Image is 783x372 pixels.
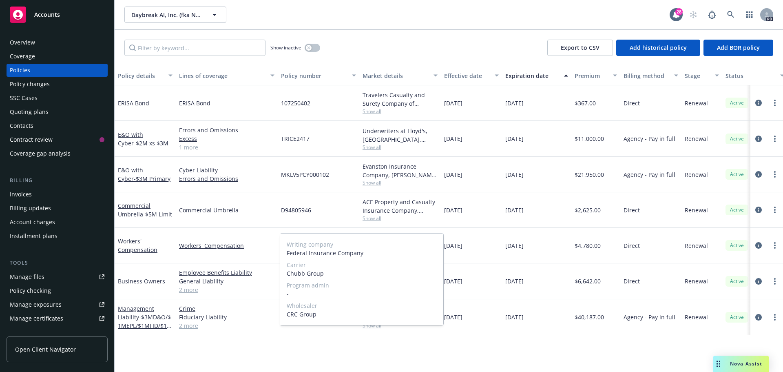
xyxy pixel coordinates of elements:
[729,206,745,214] span: Active
[620,66,681,85] button: Billing method
[7,64,108,77] a: Policies
[754,241,763,250] a: circleInformation
[287,240,437,249] span: Writing company
[624,241,640,250] span: Direct
[7,147,108,160] a: Coverage gap analysis
[575,277,601,285] span: $6,642.00
[363,198,438,215] div: ACE Property and Casualty Insurance Company, Chubb Group
[713,356,723,372] div: Drag to move
[118,131,168,147] a: E&O with Cyber
[444,134,462,143] span: [DATE]
[179,313,274,321] a: Fiduciary Liability
[741,7,758,23] a: Switch app
[624,313,675,321] span: Agency - Pay in full
[754,98,763,108] a: circleInformation
[729,314,745,321] span: Active
[179,277,274,285] a: General Liability
[10,147,71,160] div: Coverage gap analysis
[363,108,438,115] span: Show all
[703,40,773,56] button: Add BOR policy
[179,174,274,183] a: Errors and Omissions
[10,202,51,215] div: Billing updates
[624,170,675,179] span: Agency - Pay in full
[547,40,613,56] button: Export to CSV
[571,66,620,85] button: Premium
[278,66,359,85] button: Policy number
[118,99,149,107] a: ERISA Bond
[287,249,437,257] span: Federal Insurance Company
[624,134,675,143] span: Agency - Pay in full
[118,166,170,183] a: E&O with Cyber
[287,269,437,278] span: Chubb Group
[131,11,202,19] span: Daybreak AI, Inc. (fka Noodle Analytics, Inc.)
[179,99,274,107] a: ERISA Bond
[363,179,438,186] span: Show all
[124,7,226,23] button: Daybreak AI, Inc. (fka Noodle Analytics, Inc.)
[575,71,608,80] div: Premium
[10,298,62,311] div: Manage exposures
[179,321,274,330] a: 2 more
[179,143,274,151] a: 1 more
[7,259,108,267] div: Tools
[685,206,708,214] span: Renewal
[561,44,599,51] span: Export to CSV
[7,3,108,26] a: Accounts
[176,66,278,85] button: Lines of coverage
[10,326,48,339] div: Manage BORs
[770,169,780,179] a: more
[575,206,601,214] span: $2,625.00
[10,36,35,49] div: Overview
[10,50,35,63] div: Coverage
[118,305,172,338] a: Management Liability
[179,241,274,250] a: Workers' Compensation
[505,99,524,107] span: [DATE]
[270,44,301,51] span: Show inactive
[7,119,108,132] a: Contacts
[7,105,108,118] a: Quoting plans
[7,270,108,283] a: Manage files
[363,91,438,108] div: Travelers Casualty and Surety Company of America, Travelers Insurance
[704,7,720,23] a: Report a Bug
[10,312,63,325] div: Manage certificates
[730,360,762,367] span: Nova Assist
[723,7,739,23] a: Search
[7,176,108,185] div: Billing
[134,139,168,147] span: - $2M xs $3M
[444,206,462,214] span: [DATE]
[10,188,32,201] div: Invoices
[624,206,640,214] span: Direct
[505,170,524,179] span: [DATE]
[7,50,108,63] a: Coverage
[441,66,502,85] button: Effective date
[287,290,437,298] span: -
[179,268,274,277] a: Employee Benefits Liability
[179,71,265,80] div: Lines of coverage
[675,8,683,16] div: 28
[7,326,108,339] a: Manage BORs
[770,134,780,144] a: more
[505,241,524,250] span: [DATE]
[363,215,438,222] span: Show all
[287,310,437,319] span: CRC Group
[10,284,51,297] div: Policy checking
[179,126,274,134] a: Errors and Omissions
[363,162,438,179] div: Evanston Insurance Company, [PERSON_NAME] Insurance, CRC Group
[770,312,780,322] a: more
[729,135,745,143] span: Active
[7,298,108,311] a: Manage exposures
[754,134,763,144] a: circleInformation
[717,44,760,51] span: Add BOR policy
[281,71,347,80] div: Policy number
[685,99,708,107] span: Renewal
[10,270,44,283] div: Manage files
[7,229,108,243] a: Installment plans
[505,313,524,321] span: [DATE]
[754,312,763,322] a: circleInformation
[281,170,329,179] span: MKLV5PCY000102
[179,304,274,313] a: Crime
[10,105,49,118] div: Quoting plans
[770,241,780,250] a: more
[10,133,53,146] div: Contract review
[575,99,596,107] span: $367.00
[754,169,763,179] a: circleInformation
